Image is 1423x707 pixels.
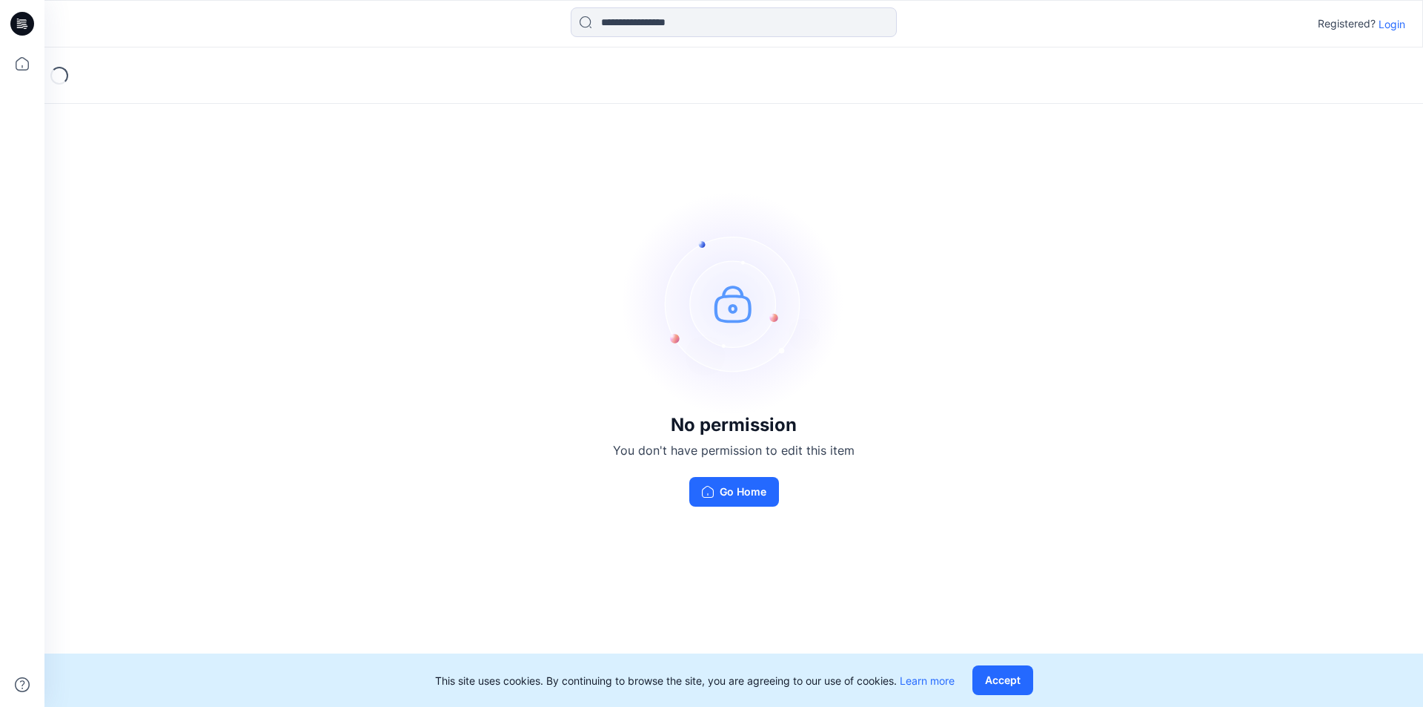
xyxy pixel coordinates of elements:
a: Learn more [900,674,955,687]
h3: No permission [613,415,855,435]
button: Go Home [689,477,779,507]
button: Accept [972,665,1033,695]
p: You don't have permission to edit this item [613,441,855,459]
img: no-perm.svg [623,192,845,415]
p: This site uses cookies. By continuing to browse the site, you are agreeing to our use of cookies. [435,673,955,688]
p: Login [1379,16,1405,32]
p: Registered? [1318,15,1376,33]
